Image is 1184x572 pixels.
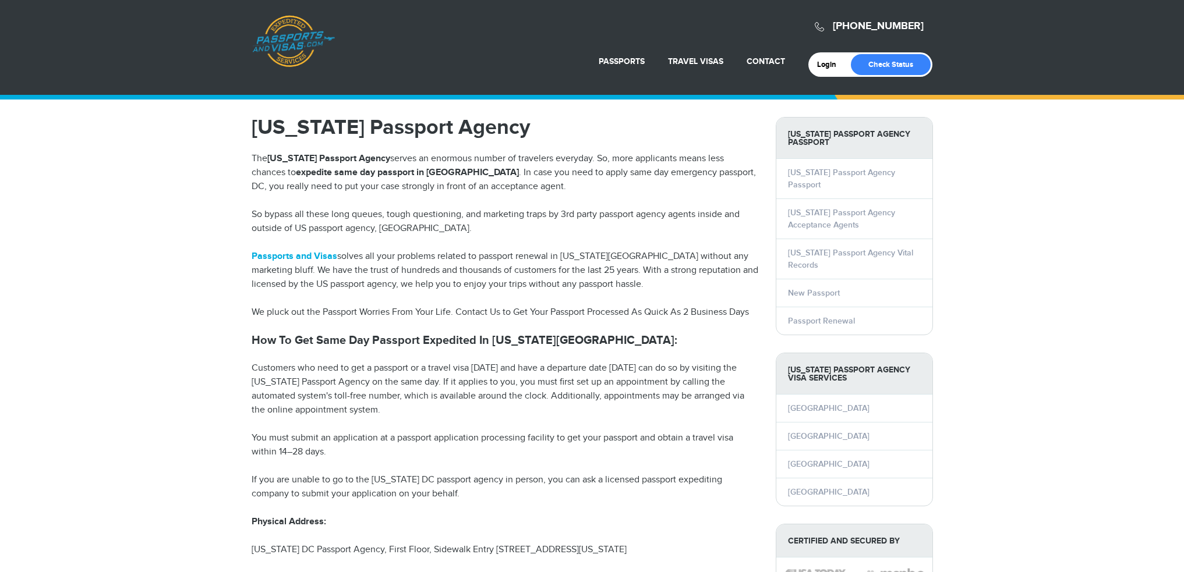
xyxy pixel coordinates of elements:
p: You must submit an application at a passport application processing facility to get your passport... [252,431,758,459]
a: Passports & [DOMAIN_NAME] [252,15,335,67]
a: [GEOGRAPHIC_DATA] [788,487,870,497]
p: solves all your problems related to passport renewal in [US_STATE][GEOGRAPHIC_DATA] without any m... [252,250,758,292]
p: We pluck out the Passport Worries From Your Life. Contact Us to Get Your Passport Processed As Qu... [252,305,758,319]
a: Travel Visas [668,56,723,66]
a: [GEOGRAPHIC_DATA] [788,431,870,441]
p: So bypass all these long queues, tough questioning, and marketing traps by 3rd party passport age... [252,208,758,236]
a: Passports [599,56,645,66]
a: New Passport [788,288,840,298]
p: If you are unable to go to the [US_STATE] DC passport agency in person, you can ask a licensed pa... [252,473,758,501]
a: Check Status [851,54,931,75]
strong: How To Get Same Day Passport Expedited In [US_STATE][GEOGRAPHIC_DATA]: [252,333,677,347]
h1: [US_STATE] Passport Agency [252,117,758,138]
a: Login [817,60,844,69]
a: [PHONE_NUMBER] [833,20,924,33]
p: Customers who need to get a passport or a travel visa [DATE] and have a departure date [DATE] can... [252,361,758,417]
p: The serves an enormous number of travelers everyday. So, more applicants means less chances to . ... [252,152,758,194]
p: [US_STATE] DC Passport Agency, First Floor, Sidewalk Entry [STREET_ADDRESS][US_STATE] [252,543,758,557]
strong: [US_STATE] Passport Agency Passport [776,118,932,159]
strong: [US_STATE] Passport Agency [267,153,390,164]
strong: [US_STATE] Passport Agency Visa Services [776,353,932,395]
a: Passport Renewal [788,316,855,326]
a: [US_STATE] Passport Agency Passport [788,168,895,190]
strong: Physical Address: [252,516,326,527]
a: Passports and Visas [252,251,337,262]
a: [US_STATE] Passport Agency Vital Records [788,248,913,270]
strong: Certified and Secured by [776,524,932,557]
a: [GEOGRAPHIC_DATA] [788,403,870,413]
a: Contact [747,56,785,66]
a: [GEOGRAPHIC_DATA] [788,459,870,469]
a: [US_STATE] Passport Agency Acceptance Agents [788,208,895,230]
strong: expedite same day passport in [GEOGRAPHIC_DATA] [296,167,519,178]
